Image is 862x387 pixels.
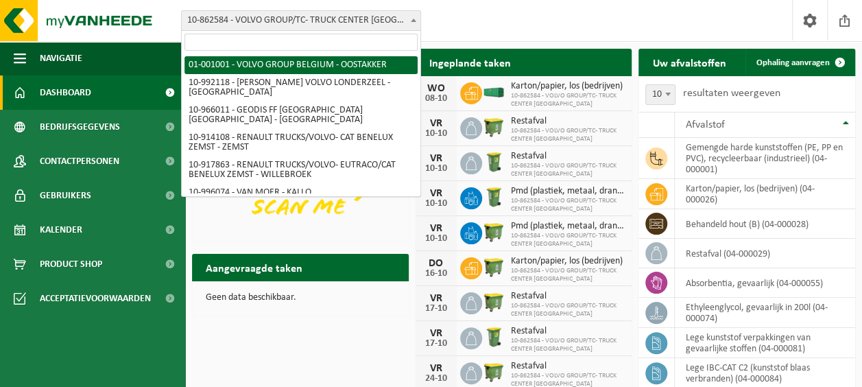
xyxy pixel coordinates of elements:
[675,268,855,298] td: absorbentia, gevaarlijk (04-000055)
[685,119,724,130] span: Afvalstof
[511,232,625,248] span: 10-862584 - VOLVO GROUP/TC- TRUCK CENTER [GEOGRAPHIC_DATA]
[675,328,855,358] td: lege kunststof verpakkingen van gevaarlijke stoffen (04-000081)
[482,115,505,139] img: WB-1100-HPE-GN-50
[40,110,120,144] span: Bedrijfsgegevens
[181,10,421,31] span: 10-862584 - VOLVO GROUP/TC- TRUCK CENTER ANTWERPEN - ANTWERPEN
[682,88,780,99] label: resultaten weergeven
[184,129,418,156] li: 10-914108 - RENAULT TRUCKS/VOLVO- CAT BENELUX ZEMST - ZEMST
[511,197,625,213] span: 10-862584 - VOLVO GROUP/TC- TRUCK CENTER [GEOGRAPHIC_DATA]
[511,151,625,162] span: Restafval
[422,374,450,384] div: 24-10
[40,281,151,316] span: Acceptatievoorwaarden
[40,178,91,213] span: Gebruikers
[422,118,450,129] div: VR
[40,75,91,110] span: Dashboard
[192,254,316,281] h2: Aangevraagde taken
[511,92,625,108] span: 10-862584 - VOLVO GROUP/TC- TRUCK CENTER [GEOGRAPHIC_DATA]
[184,56,418,74] li: 01-001001 - VOLVO GROUP BELGIUM - OOSTAKKER
[422,258,450,269] div: DO
[184,102,418,129] li: 10-966011 - GEODIS FF [GEOGRAPHIC_DATA] [GEOGRAPHIC_DATA] - [GEOGRAPHIC_DATA]
[184,156,418,184] li: 10-917863 - RENAULT TRUCKS/VOLVO- EUTRACO/CAT BENELUX ZEMST - WILLEBROEK
[482,255,505,279] img: WB-1100-HPE-GN-50
[422,339,450,349] div: 17-10
[511,256,625,267] span: Karton/papier, los (bedrijven)
[511,81,625,92] span: Karton/papier, los (bedrijven)
[184,184,418,202] li: 10-996074 - VAN MOER - KALLO
[511,186,625,197] span: Pmd (plastiek, metaal, drankkartons) (bedrijven)
[482,360,505,384] img: WB-1100-HPE-GN-50
[482,325,505,349] img: WB-0240-HPE-GN-50
[422,304,450,314] div: 17-10
[511,337,625,353] span: 10-862584 - VOLVO GROUP/TC- TRUCK CENTER [GEOGRAPHIC_DATA]
[422,223,450,234] div: VR
[206,293,395,303] p: Geen data beschikbaar.
[422,293,450,304] div: VR
[184,74,418,102] li: 10-992118 - [PERSON_NAME] VOLVO LONDERZEEL - [GEOGRAPHIC_DATA]
[675,209,855,239] td: behandeld hout (B) (04-000028)
[422,363,450,374] div: VR
[756,58,830,67] span: Ophaling aanvragen
[482,150,505,174] img: WB-0240-HPE-GN-50
[675,179,855,209] td: karton/papier, los (bedrijven) (04-000026)
[645,84,675,105] span: 10
[511,326,625,337] span: Restafval
[40,213,82,247] span: Kalender
[416,49,525,75] h2: Ingeplande taken
[511,127,625,143] span: 10-862584 - VOLVO GROUP/TC- TRUCK CENTER [GEOGRAPHIC_DATA]
[422,94,450,104] div: 08-10
[422,153,450,164] div: VR
[511,302,625,318] span: 10-862584 - VOLVO GROUP/TC- TRUCK CENTER [GEOGRAPHIC_DATA]
[40,247,102,281] span: Product Shop
[422,199,450,209] div: 10-10
[511,162,625,178] span: 10-862584 - VOLVO GROUP/TC- TRUCK CENTER [GEOGRAPHIC_DATA]
[482,220,505,244] img: WB-1100-HPE-GN-50
[675,298,855,328] td: ethyleenglycol, gevaarlijk in 200l (04-000074)
[422,129,450,139] div: 10-10
[511,361,625,372] span: Restafval
[40,41,82,75] span: Navigatie
[422,164,450,174] div: 10-10
[422,328,450,339] div: VR
[511,267,625,283] span: 10-862584 - VOLVO GROUP/TC- TRUCK CENTER [GEOGRAPHIC_DATA]
[422,83,450,94] div: WO
[511,221,625,232] span: Pmd (plastiek, metaal, drankkartons) (bedrijven)
[675,239,855,268] td: restafval (04-000029)
[646,85,675,104] span: 10
[182,11,420,30] span: 10-862584 - VOLVO GROUP/TC- TRUCK CENTER ANTWERPEN - ANTWERPEN
[745,49,854,76] a: Ophaling aanvragen
[511,291,625,302] span: Restafval
[482,185,505,209] img: WB-0240-HPE-GN-50
[482,290,505,314] img: WB-1100-HPE-GN-50
[422,269,450,279] div: 16-10
[482,86,505,98] img: HK-XA-30-GN-00
[675,138,855,179] td: gemengde harde kunststoffen (PE, PP en PVC), recycleerbaar (industrieel) (04-000001)
[638,49,739,75] h2: Uw afvalstoffen
[422,188,450,199] div: VR
[422,234,450,244] div: 10-10
[511,116,625,127] span: Restafval
[40,144,119,178] span: Contactpersonen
